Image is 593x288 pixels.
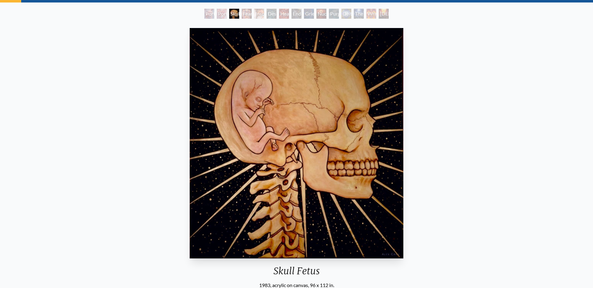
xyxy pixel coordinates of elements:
[379,9,389,19] div: [DEMOGRAPHIC_DATA] & the Two Thieves
[366,9,376,19] div: Wrathful Deity
[242,9,252,19] div: Fear
[304,9,314,19] div: Grieving
[279,9,289,19] div: Headache
[341,9,351,19] div: Deities & Demons Drinking from the Milky Pool
[292,9,301,19] div: Endarkenment
[354,9,364,19] div: The Soul Finds It's Way
[329,9,339,19] div: Purging
[190,28,403,258] img: skull-fetus.jpg
[187,265,406,281] div: Skull Fetus
[316,9,326,19] div: Nuclear Crucifixion
[217,9,227,19] div: Portrait of an Artist 1
[229,9,239,19] div: Skull Fetus
[254,9,264,19] div: Insomnia
[204,9,214,19] div: Portrait of an Artist 2
[267,9,277,19] div: Despair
